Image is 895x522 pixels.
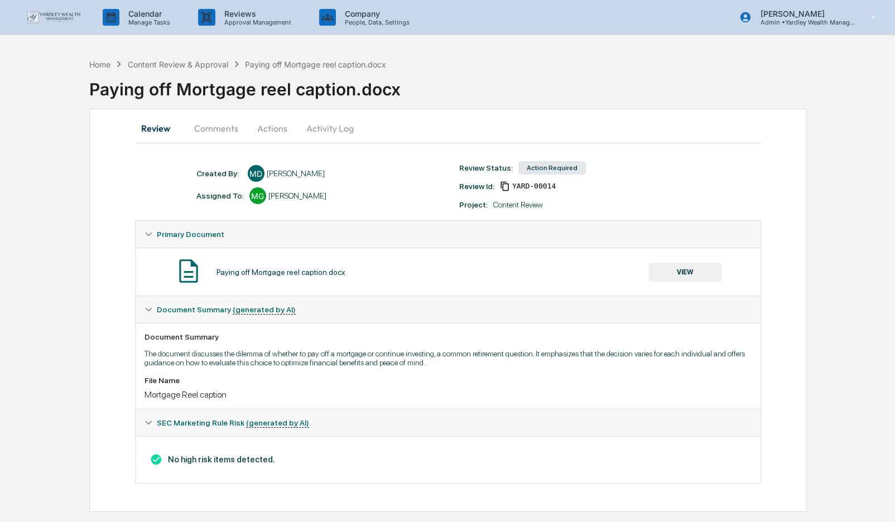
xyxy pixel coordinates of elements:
[493,200,543,209] div: Content Review
[215,18,297,26] p: Approval Management
[336,9,415,18] p: Company
[512,182,556,191] span: 250dbc31-569f-482d-88fa-74b3b19fa0dd
[145,349,752,367] p: The document discusses the dilemma of whether to pay off a mortgage or continue investing, a comm...
[233,305,296,315] u: (generated by AI)
[215,9,297,18] p: Reviews
[196,191,244,200] div: Assigned To:
[248,165,264,182] div: MD
[518,161,586,175] div: Action Required
[185,115,247,142] button: Comments
[246,418,309,428] u: (generated by AI)
[157,418,309,427] span: SEC Marketing Rule Risk
[136,248,761,296] div: Primary Document
[157,305,296,314] span: Document Summary
[247,115,297,142] button: Actions
[216,268,345,277] div: Paying off Mortgage reel caption.docx
[136,323,761,409] div: Document Summary (generated by AI)
[119,9,176,18] p: Calendar
[175,257,203,285] img: Document Icon
[27,11,80,23] img: logo
[249,187,266,204] div: MG
[336,18,415,26] p: People, Data, Settings
[157,230,224,239] span: Primary Document
[136,221,761,248] div: Primary Document
[245,60,386,69] div: Paying off Mortgage reel caption.docx
[267,169,325,178] div: [PERSON_NAME]
[196,169,242,178] div: Created By: ‎ ‎
[119,18,176,26] p: Manage Tasks
[135,115,762,142] div: secondary tabs example
[145,332,752,341] div: Document Summary
[145,376,752,385] div: File Name
[136,436,761,483] div: Document Summary (generated by AI)
[752,9,855,18] p: [PERSON_NAME]
[136,296,761,323] div: Document Summary (generated by AI)
[752,18,855,26] p: Admin • Yardley Wealth Management
[459,163,513,172] div: Review Status:
[136,409,761,436] div: SEC Marketing Rule Risk (generated by AI)
[459,200,488,209] div: Project:
[145,389,752,400] div: Mortgage Reel caption
[459,182,494,191] div: Review Id:
[89,60,110,69] div: Home
[297,115,363,142] button: Activity Log
[128,60,228,69] div: Content Review & Approval
[649,263,721,282] button: VIEW
[89,70,895,99] div: Paying off Mortgage reel caption.docx
[145,453,752,466] h3: No high risk items detected.
[268,191,326,200] div: [PERSON_NAME]
[135,115,185,142] button: Review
